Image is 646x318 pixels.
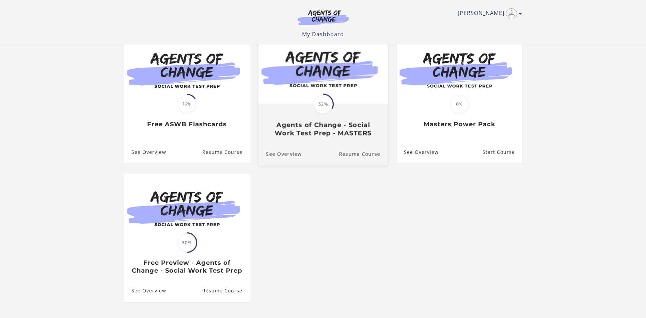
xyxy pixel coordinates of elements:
[302,30,344,38] a: My Dashboard
[131,259,242,274] h3: Free Preview - Agents of Change - Social Work Test Prep
[178,233,196,252] span: 50%
[458,8,519,19] a: Toggle menu
[482,141,522,163] a: Masters Power Pack: Resume Course
[404,120,515,128] h3: Masters Power Pack
[202,280,249,302] a: Free Preview - Agents of Change - Social Work Test Prep: Resume Course
[178,95,196,113] span: 16%
[339,143,388,165] a: Agents of Change - Social Work Test Prep - MASTERS: Resume Course
[266,121,380,137] h3: Agents of Change - Social Work Test Prep - MASTERS
[450,95,469,113] span: 0%
[124,280,166,302] a: Free Preview - Agents of Change - Social Work Test Prep: See Overview
[397,141,439,163] a: Masters Power Pack: See Overview
[258,143,301,165] a: Agents of Change - Social Work Test Prep - MASTERS: See Overview
[124,141,166,163] a: Free ASWB Flashcards: See Overview
[202,141,249,163] a: Free ASWB Flashcards: Resume Course
[290,10,356,25] img: Agents of Change Logo
[314,95,333,114] span: 32%
[131,120,242,128] h3: Free ASWB Flashcards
